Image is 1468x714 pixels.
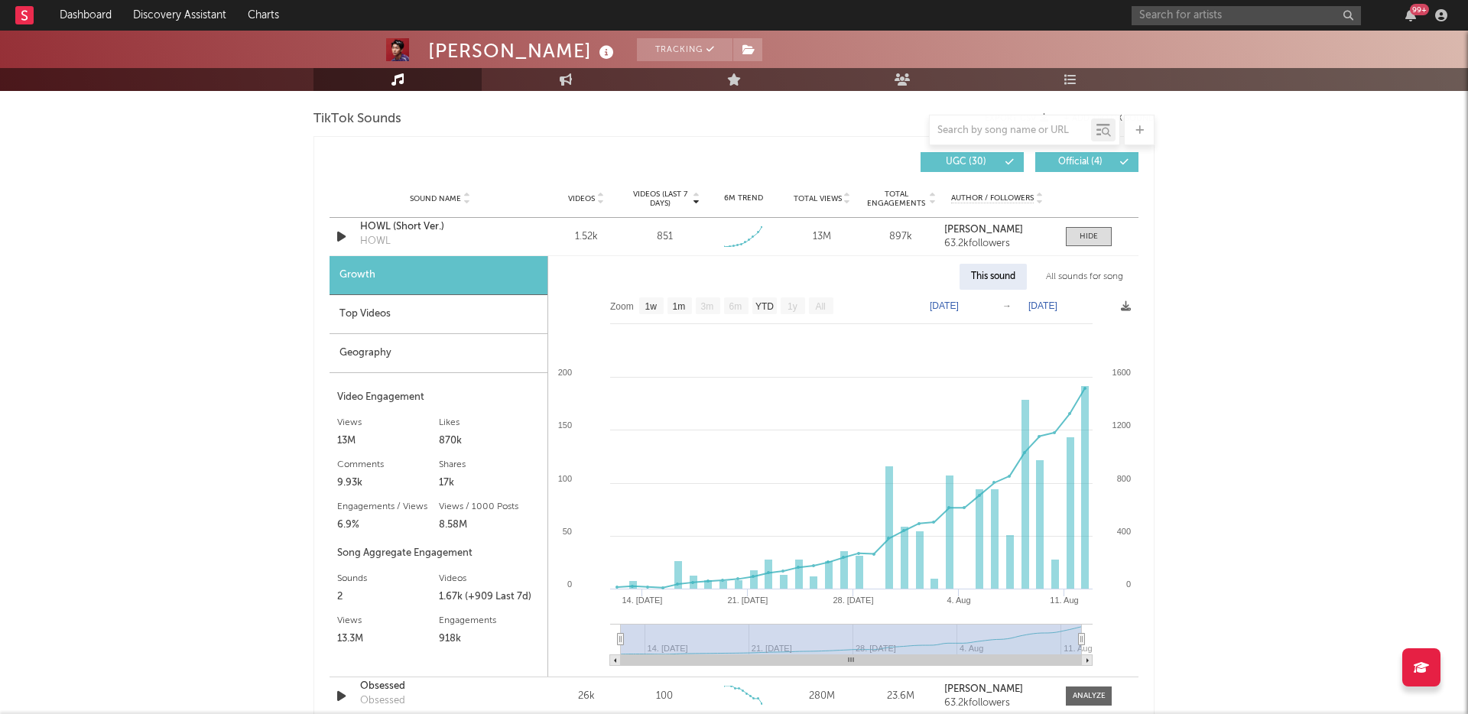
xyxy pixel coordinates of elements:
div: Shares [439,456,541,474]
div: Growth [330,256,547,295]
div: Comments [337,456,439,474]
div: 23.6M [866,689,937,704]
div: Likes [439,414,541,432]
a: Obsessed [360,679,520,694]
div: Geography [330,334,547,373]
text: 200 [558,368,572,377]
div: This sound [960,264,1027,290]
div: 897k [866,229,937,245]
div: Top Videos [330,295,547,334]
div: 6.9% [337,516,439,534]
div: 2 [337,588,439,606]
div: 851 [657,229,673,245]
div: Views [337,612,439,630]
span: Videos [568,194,595,203]
text: 28. [DATE] [833,596,873,605]
div: All sounds for song [1034,264,1135,290]
div: 63.2k followers [944,239,1051,249]
div: 13M [787,229,858,245]
text: 1200 [1112,420,1131,430]
div: 100 [656,689,673,704]
div: 99 + [1410,4,1429,15]
div: [PERSON_NAME] [428,38,618,63]
text: 50 [563,527,572,536]
text: [DATE] [1028,300,1057,311]
div: Views [337,414,439,432]
div: 17k [439,474,541,492]
text: 6m [729,301,742,312]
span: Total Engagements [866,190,927,208]
text: 1600 [1112,368,1131,377]
span: Total Views [794,194,842,203]
input: Search for artists [1132,6,1361,25]
input: Search by song name or URL [930,125,1091,137]
span: Official ( 4 ) [1045,157,1116,167]
text: 150 [558,420,572,430]
text: [DATE] [930,300,959,311]
a: HOWL (Short Ver.) [360,219,520,235]
div: Obsessed [360,693,405,709]
button: Export CSV [985,114,1048,123]
div: HOWL [360,234,391,249]
div: Engagements [439,612,541,630]
div: Video Engagement [337,388,540,407]
text: 14. [DATE] [622,596,662,605]
div: 8.58M [439,516,541,534]
strong: [PERSON_NAME] [944,684,1023,694]
text: 800 [1117,474,1131,483]
text: 1m [673,301,686,312]
text: Zoom [610,301,634,312]
div: 26k [550,689,622,704]
button: Tracking [637,38,732,61]
span: Sound Name [410,194,461,203]
a: [PERSON_NAME] [944,225,1051,235]
div: 6M Trend [708,193,779,204]
div: Videos [439,570,541,588]
div: 1.67k (+909 Last 7d) [439,588,541,606]
div: 918k [439,630,541,648]
strong: [PERSON_NAME] [944,225,1023,235]
text: All [815,301,825,312]
text: YTD [755,301,774,312]
text: 21. [DATE] [727,596,768,605]
div: Engagements / Views [337,498,439,516]
text: 0 [1126,579,1131,589]
span: UGC ( 30 ) [930,157,1001,167]
text: 3m [701,301,714,312]
text: 1w [645,301,658,312]
button: Official(4) [1035,152,1138,172]
text: 11. Aug [1064,644,1092,653]
text: 1y [788,301,797,312]
text: 100 [558,474,572,483]
text: 0 [567,579,572,589]
text: → [1002,300,1012,311]
span: Author / Followers [951,193,1034,203]
div: 870k [439,432,541,450]
div: Sounds [337,570,439,588]
text: 11. Aug [1050,596,1078,605]
a: [PERSON_NAME] [944,684,1051,695]
div: 13M [337,432,439,450]
div: 1.52k [550,229,622,245]
div: Views / 1000 Posts [439,498,541,516]
span: TikTok Sounds [313,110,401,128]
div: 63.2k followers [944,698,1051,709]
text: 4. Aug [947,596,970,605]
div: Song Aggregate Engagement [337,544,540,563]
button: UGC(30) [921,152,1024,172]
div: 280M [787,689,858,704]
div: 13.3M [337,630,439,648]
div: 9.93k [337,474,439,492]
button: 99+ [1405,9,1416,21]
span: Videos (last 7 days) [629,190,691,208]
text: 400 [1117,527,1131,536]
